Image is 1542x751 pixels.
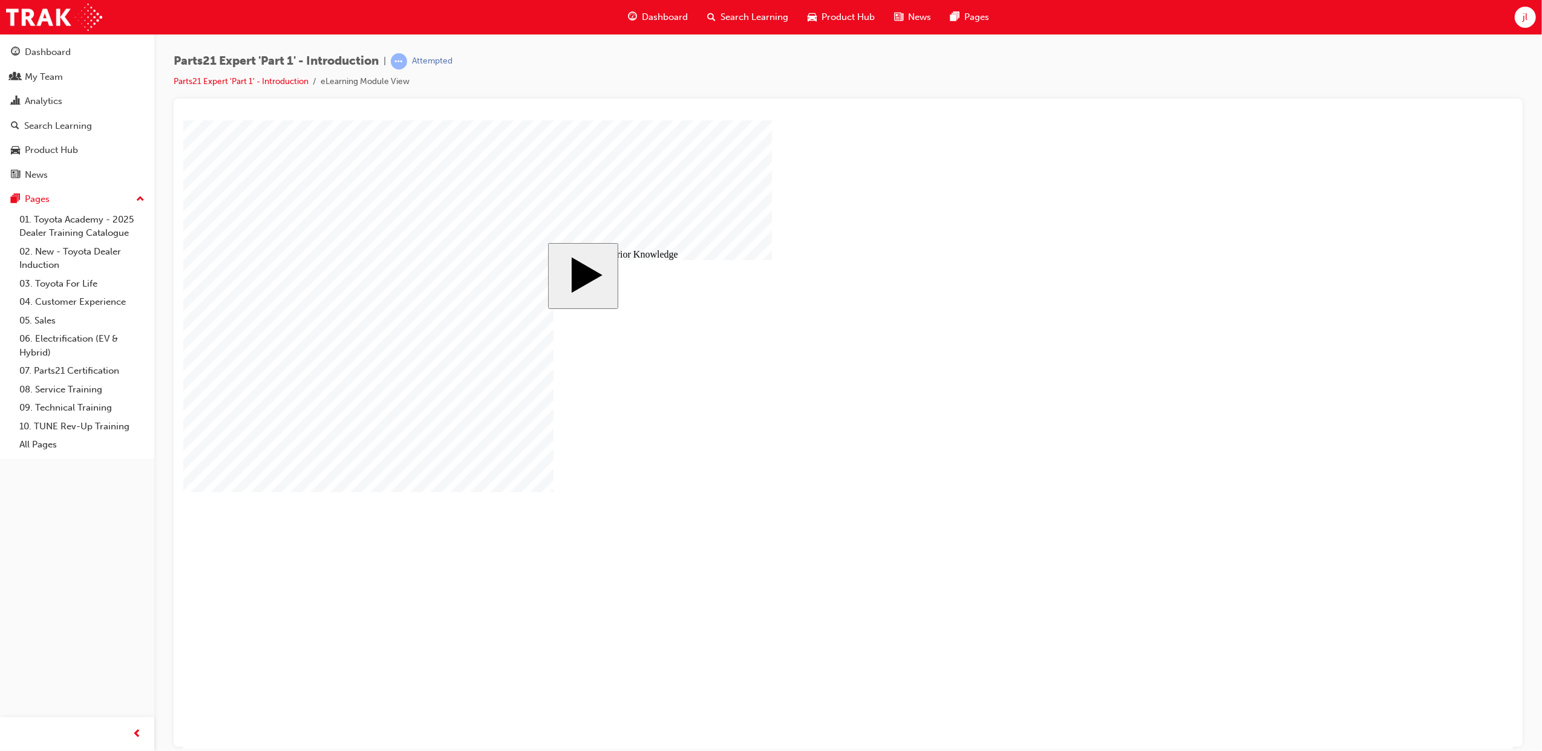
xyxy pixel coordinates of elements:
[24,119,92,133] div: Search Learning
[11,72,20,83] span: people-icon
[5,139,149,161] a: Product Hub
[5,41,149,63] a: Dashboard
[5,188,149,210] button: Pages
[133,727,142,742] span: prev-icon
[25,168,48,182] div: News
[15,242,149,275] a: 02. New - Toyota Dealer Induction
[11,121,19,132] span: search-icon
[412,56,452,67] div: Attempted
[15,275,149,293] a: 03. Toyota For Life
[15,210,149,242] a: 01. Toyota Academy - 2025 Dealer Training Catalogue
[941,5,999,30] a: pages-iconPages
[5,90,149,112] a: Analytics
[174,54,379,68] span: Parts21 Expert 'Part 1' - Introduction
[1523,10,1527,24] span: jl
[391,53,407,70] span: learningRecordVerb_ATTEMPT-icon
[618,5,697,30] a: guage-iconDashboard
[174,76,309,86] a: Parts21 Expert 'Part 1' - Introduction
[25,94,62,108] div: Analytics
[11,194,20,205] span: pages-icon
[365,123,435,189] button: Start
[15,311,149,330] a: 05. Sales
[822,10,875,24] span: Product Hub
[884,5,941,30] a: news-iconNews
[15,293,149,311] a: 04. Customer Experience
[15,417,149,436] a: 10. TUNE Rev-Up Training
[11,145,20,156] span: car-icon
[11,47,20,58] span: guage-icon
[950,10,959,25] span: pages-icon
[365,123,965,507] div: Series_2: Cluster_1 Start Course
[642,10,688,24] span: Dashboard
[5,39,149,188] button: DashboardMy TeamAnalyticsSearch LearningProduct HubNews
[5,164,149,186] a: News
[5,66,149,88] a: My Team
[136,192,145,207] span: up-icon
[11,170,20,181] span: news-icon
[15,435,149,454] a: All Pages
[808,10,817,25] span: car-icon
[15,398,149,417] a: 09. Technical Training
[1515,7,1536,28] button: jl
[321,75,410,89] li: eLearning Module View
[720,10,788,24] span: Search Learning
[894,10,903,25] span: news-icon
[25,143,78,157] div: Product Hub
[384,54,386,68] span: |
[798,5,884,30] a: car-iconProduct Hub
[707,10,716,25] span: search-icon
[15,362,149,380] a: 07. Parts21 Certification
[964,10,989,24] span: Pages
[697,5,798,30] a: search-iconSearch Learning
[25,70,63,84] div: My Team
[25,45,71,59] div: Dashboard
[11,96,20,107] span: chart-icon
[628,10,637,25] span: guage-icon
[25,192,50,206] div: Pages
[15,330,149,362] a: 06. Electrification (EV & Hybrid)
[15,380,149,399] a: 08. Service Training
[908,10,931,24] span: News
[6,4,102,31] img: Trak
[5,115,149,137] a: Search Learning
